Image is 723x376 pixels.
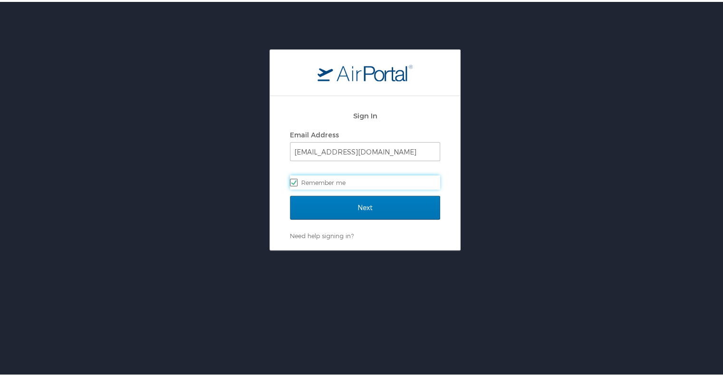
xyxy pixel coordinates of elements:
[290,129,339,137] label: Email Address
[318,62,413,79] img: logo
[290,230,354,238] a: Need help signing in?
[290,194,440,218] input: Next
[290,108,440,119] h2: Sign In
[290,174,440,188] label: Remember me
